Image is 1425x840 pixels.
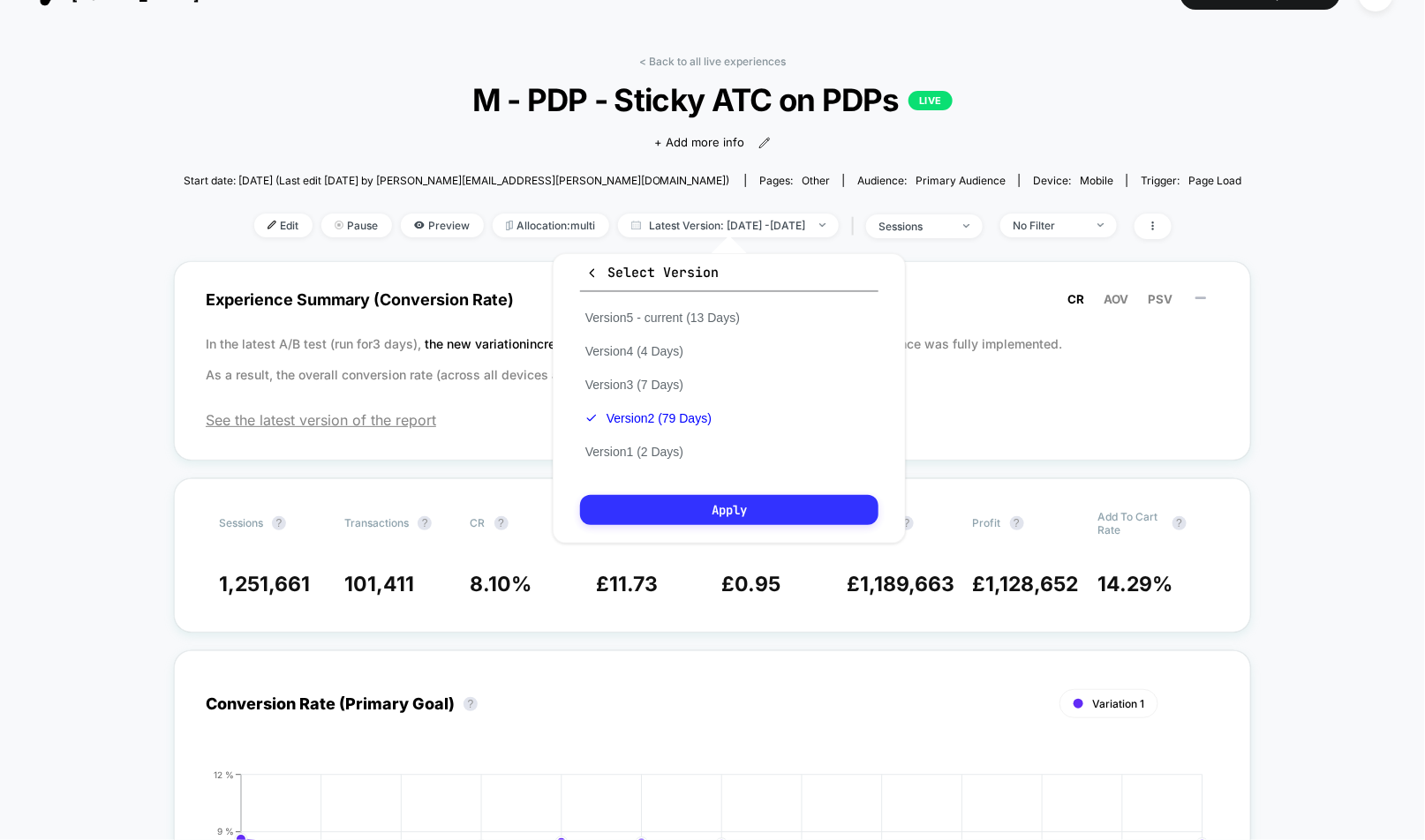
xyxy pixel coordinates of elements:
[580,343,689,359] button: Version4 (4 Days)
[418,516,432,530] button: ?
[618,214,839,237] span: Latest Version: [DATE] - [DATE]
[272,516,286,530] button: ?
[631,221,641,229] img: calendar
[580,495,878,525] button: Apply
[580,444,689,460] button: Version1 (2 Days)
[344,516,409,529] span: Transactions
[1019,174,1127,187] span: Device:
[206,280,1219,319] span: Experience Summary (Conversion Rate)
[1098,510,1164,536] span: Add To Cart Rate
[206,328,1219,390] p: In the latest A/B test (run for 3 days), before the experience was fully implemented. As a result...
[721,572,780,596] span: £
[1172,516,1187,530] button: ?
[1148,292,1172,306] span: PSV
[254,214,313,237] span: Edit
[819,223,826,227] img: end
[986,572,1079,596] span: 1,128,652
[425,336,792,351] span: the new variation increased the conversion rate (CR) by 4.86 %
[268,221,276,229] img: edit
[1098,291,1134,307] button: AOV
[206,411,1219,429] span: See the latest version of the report
[847,572,954,596] span: £
[609,572,658,596] span: 11.73
[184,174,730,187] span: Start date: [DATE] (Last edit [DATE] by [PERSON_NAME][EMAIL_ADDRESS][PERSON_NAME][DOMAIN_NAME])
[321,214,392,237] span: Pause
[1010,516,1024,530] button: ?
[1062,291,1089,307] button: CR
[493,214,609,237] span: Allocation: multi
[909,91,953,110] p: LIVE
[237,81,1189,118] span: M - PDP - Sticky ATC on PDPs
[973,516,1001,529] span: Profit
[344,572,414,596] span: 101,411
[1014,219,1084,232] div: No Filter
[217,826,234,836] tspan: 9 %
[759,174,830,187] div: Pages:
[219,572,310,596] span: 1,251,661
[335,221,343,229] img: end
[1097,223,1104,227] img: end
[596,572,658,596] span: £
[1067,292,1084,306] span: CR
[401,214,484,237] span: Preview
[735,572,780,596] span: 0.95
[1188,174,1241,187] span: Page Load
[1142,291,1178,307] button: PSV
[494,516,509,530] button: ?
[879,220,950,233] div: sessions
[857,174,1006,187] div: Audience:
[506,221,513,230] img: rebalance
[1141,174,1241,187] div: Trigger:
[580,263,878,292] button: Select Version
[219,516,263,529] span: Sessions
[580,410,717,426] button: Version2 (79 Days)
[860,572,954,596] span: 1,189,663
[1080,174,1113,187] span: mobile
[973,572,1079,596] span: £
[471,516,486,529] span: CR
[802,174,830,187] span: other
[1092,697,1144,710] span: Variation 1
[585,264,719,281] span: Select Version
[580,310,745,326] button: Version5 - current (13 Days)
[655,134,745,152] span: + Add more info
[464,697,478,711] button: ?
[639,55,786,68] a: < Back to all live experiences
[1098,572,1173,596] span: 14.29 %
[214,769,234,780] tspan: 12 %
[916,174,1006,187] span: Primary Audience
[848,214,866,239] span: |
[963,224,969,228] img: end
[471,572,532,596] span: 8.10 %
[1104,292,1128,306] span: AOV
[580,377,689,393] button: Version3 (7 Days)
